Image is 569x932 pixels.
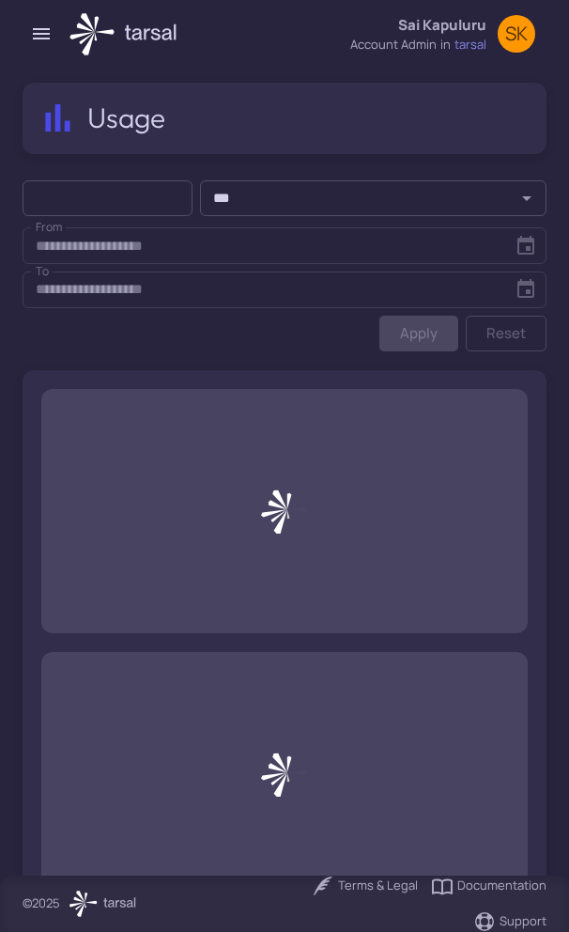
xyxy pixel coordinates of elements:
p: Sai Kapuluru [398,15,486,36]
label: To [36,263,49,280]
h2: Usage [87,101,169,135]
p: © 2025 [23,894,60,913]
button: Sai Kapuluruaccount adminintarsalSK [339,8,546,61]
a: Documentation [431,875,546,897]
button: Apply [379,316,458,351]
span: tarsal [454,36,486,54]
label: From [36,219,63,236]
span: SK [505,24,528,43]
button: Open [514,185,540,211]
img: Loading... [261,752,308,799]
span: in [440,36,451,54]
a: Terms & Legal [312,875,418,897]
div: account admin [350,36,437,54]
img: Loading... [261,489,308,536]
button: Reset [466,316,546,351]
